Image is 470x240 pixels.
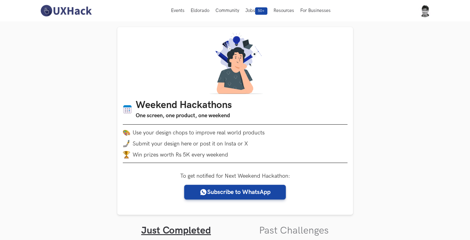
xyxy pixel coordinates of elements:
[255,7,267,15] span: 50+
[39,4,93,17] img: UXHack-logo.png
[117,215,353,237] ul: Tabs Interface
[180,173,290,179] label: To get notified for Next Weekend Hackathon:
[418,4,431,17] img: Your profile pic
[184,185,286,199] a: Subscribe to WhatsApp
[123,140,130,147] img: mobile-in-hand.png
[123,129,130,136] img: palette.png
[136,99,232,111] h1: Weekend Hackathons
[206,33,265,94] img: A designer thinking
[123,151,348,158] li: Win prizes worth Rs 5K every weekend
[133,141,248,147] span: Submit your design here or post it on Insta or X
[141,225,211,237] a: Just Completed
[123,129,348,136] li: Use your design chops to improve real world products
[123,151,130,158] img: trophy.png
[136,111,232,120] h3: One screen, one product, one weekend
[259,225,329,237] a: Past Challenges
[123,105,132,114] img: Calendar icon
